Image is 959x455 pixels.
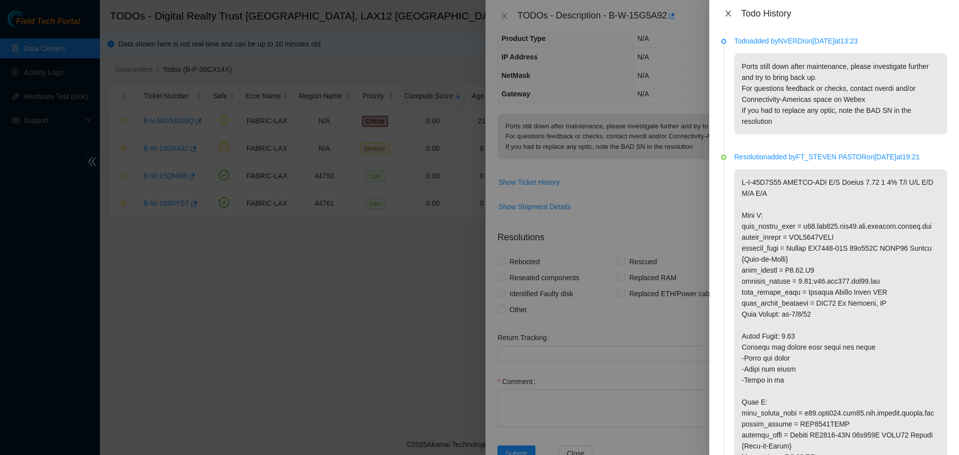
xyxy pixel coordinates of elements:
[721,9,735,18] button: Close
[734,53,947,134] p: Ports still down after maintenance, please investigate further and try to bring back up. For ques...
[734,151,947,162] p: Resolution added by FT_STEVEN PASTOR on [DATE] at 19:21
[734,35,947,46] p: Todo added by NVERDI on [DATE] at 13:23
[724,9,732,17] span: close
[741,8,947,19] div: Todo History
